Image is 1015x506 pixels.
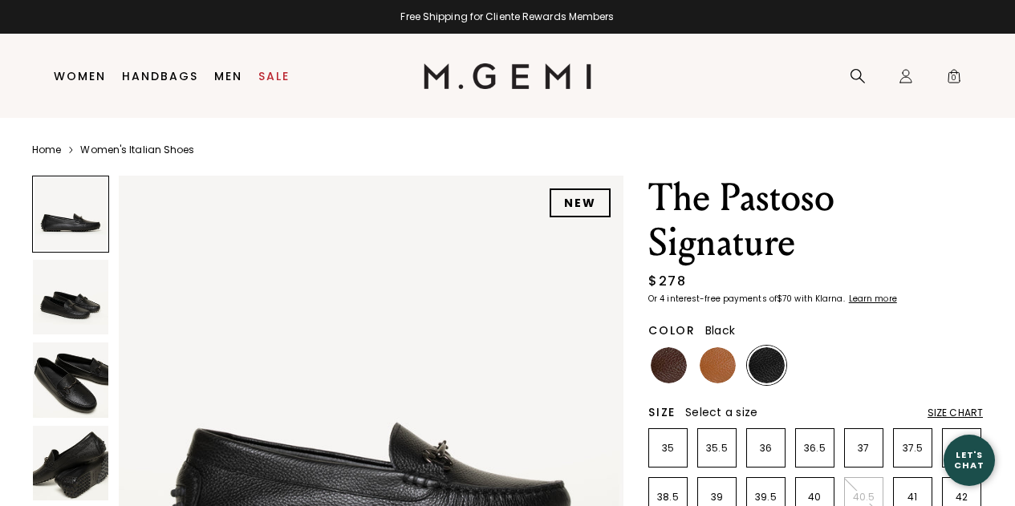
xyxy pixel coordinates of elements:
[651,347,687,383] img: Chocolate
[943,442,980,455] p: 38
[550,188,611,217] div: NEW
[122,70,198,83] a: Handbags
[944,450,995,470] div: Let's Chat
[928,407,983,419] div: Size Chart
[648,272,686,291] div: $278
[794,293,847,305] klarna-placement-style-body: with Klarna
[33,260,108,335] img: The Pastoso Signature
[648,324,696,337] h2: Color
[33,426,108,501] img: The Pastoso Signature
[424,63,591,89] img: M.Gemi
[705,322,735,338] span: Black
[32,144,61,156] a: Home
[796,442,834,455] p: 36.5
[698,442,736,455] p: 35.5
[943,491,980,504] p: 42
[894,491,932,504] p: 41
[258,70,290,83] a: Sale
[747,442,785,455] p: 36
[698,491,736,504] p: 39
[700,347,736,383] img: Tan
[80,144,194,156] a: Women's Italian Shoes
[845,442,883,455] p: 37
[777,293,792,305] klarna-placement-style-amount: $70
[648,293,777,305] klarna-placement-style-body: Or 4 interest-free payments of
[33,342,108,418] img: The Pastoso Signature
[796,491,834,504] p: 40
[749,347,785,383] img: Black
[849,293,897,305] klarna-placement-style-cta: Learn more
[649,442,687,455] p: 35
[946,71,962,87] span: 0
[685,404,757,420] span: Select a size
[649,491,687,504] p: 38.5
[648,406,676,419] h2: Size
[845,491,883,504] p: 40.5
[847,294,897,304] a: Learn more
[894,442,932,455] p: 37.5
[747,491,785,504] p: 39.5
[214,70,242,83] a: Men
[648,176,983,265] h1: The Pastoso Signature
[54,70,106,83] a: Women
